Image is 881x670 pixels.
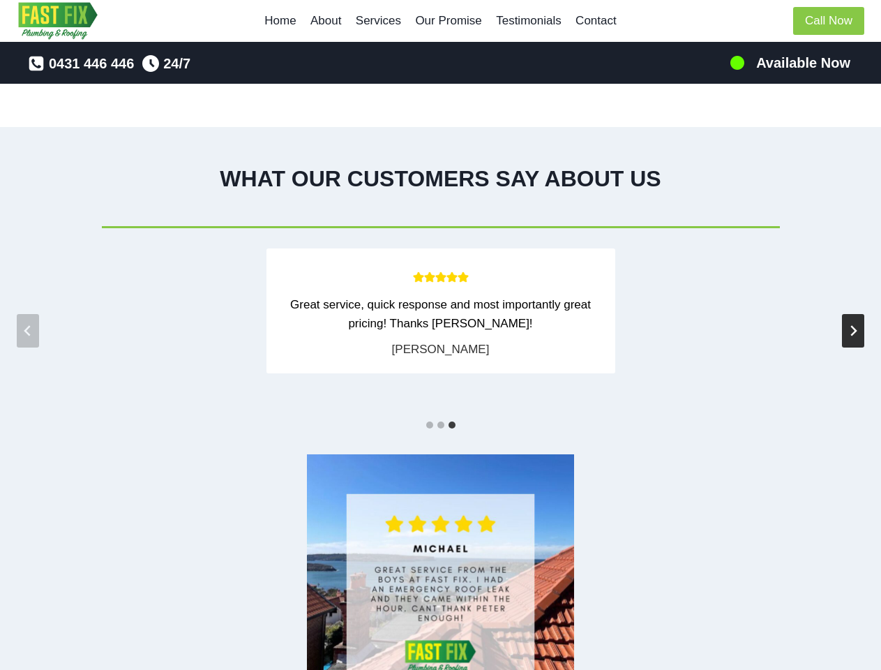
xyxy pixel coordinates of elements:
a: Testimonials [489,4,568,38]
button: Go to slide 2 [437,422,444,429]
ul: Select a slide to show [17,419,864,431]
a: About [303,4,349,38]
a: 0431 446 446 [28,52,134,75]
button: Go to slide 3 [449,422,455,429]
a: Home [257,4,303,38]
span: 0431 446 446 [49,52,134,75]
img: 100-percents.png [729,54,746,71]
a: Services [349,4,409,38]
button: Next slide [842,314,864,348]
a: Contact [568,4,624,38]
blockquote: Great service, quick response and most importantly great pricing! Thanks [PERSON_NAME]! [280,295,601,333]
h1: WHAT OUR CUSTOMERS SAY ABOUT US [17,162,864,195]
a: Our Promise [408,4,489,38]
li: 3 of 3 [41,248,840,392]
button: Go to last slide [17,314,39,348]
a: Call Now [793,7,864,36]
h5: Available Now [756,52,850,73]
div: 5 out of 5 stars [280,269,601,288]
div: [PERSON_NAME] [392,340,490,359]
button: Go to slide 1 [426,422,433,429]
nav: Primary Navigation [257,4,624,38]
span: 24/7 [163,52,190,75]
